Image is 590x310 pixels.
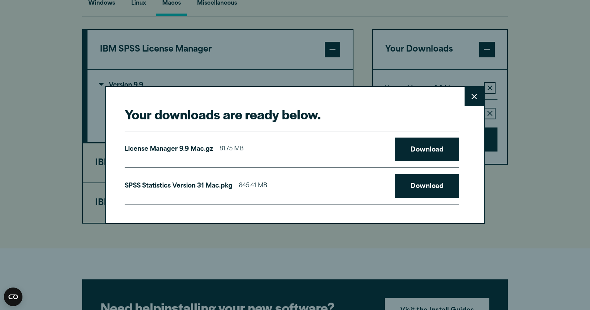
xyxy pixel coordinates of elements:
[125,144,213,155] p: License Manager 9.9 Mac.gz
[220,144,244,155] span: 81.75 MB
[125,105,459,123] h2: Your downloads are ready below.
[4,288,22,306] button: Open CMP widget
[239,181,267,192] span: 845.41 MB
[125,181,233,192] p: SPSS Statistics Version 31 Mac.pkg
[395,174,459,198] a: Download
[395,138,459,162] a: Download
